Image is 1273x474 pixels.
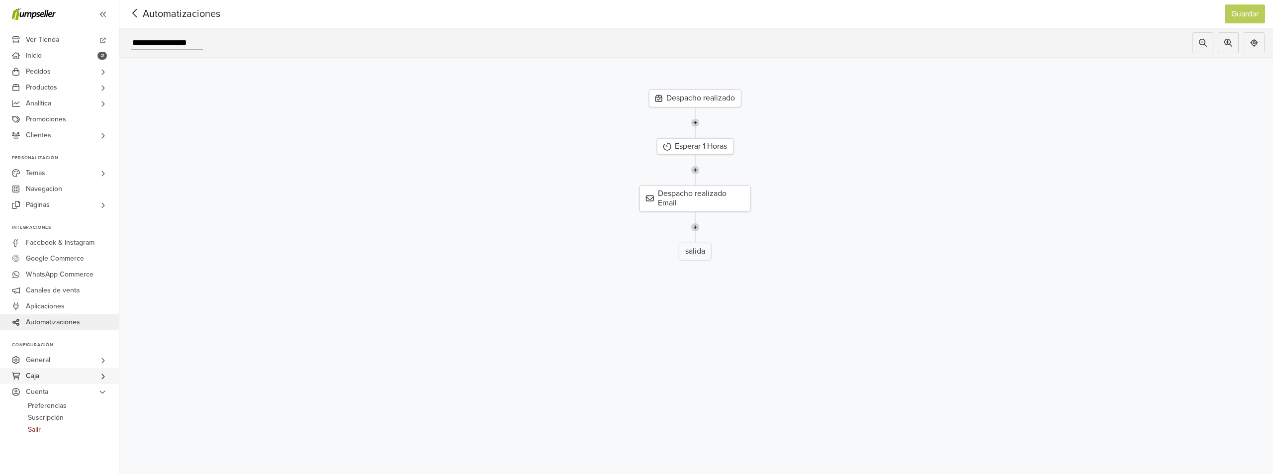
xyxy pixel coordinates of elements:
[28,424,41,436] span: Salir
[26,64,51,80] span: Pedidos
[26,352,50,368] span: General
[26,48,42,64] span: Inicio
[26,165,45,181] span: Temas
[691,211,699,242] img: line-7960e5f4d2b50ad2986e.svg
[26,251,84,267] span: Google Commerce
[26,267,93,283] span: WhatsApp Commerce
[691,107,699,138] img: line-7960e5f4d2b50ad2986e.svg
[26,368,39,384] span: Caja
[26,384,48,400] span: Cuenta
[1225,4,1265,23] button: Guardar
[12,225,119,231] p: Integraciones
[97,52,107,60] span: 2
[26,95,51,111] span: Analítica
[679,242,712,260] div: salida
[12,342,119,348] p: Configuración
[691,155,699,186] img: line-7960e5f4d2b50ad2986e.svg
[127,6,205,21] span: Automatizaciones
[26,298,65,314] span: Aplicaciones
[26,197,50,213] span: Páginas
[12,155,119,161] p: Personalización
[26,127,51,143] span: Clientes
[639,186,751,211] div: Despacho realizado Email
[28,400,67,412] span: Preferencias
[649,90,741,107] div: Despacho realizado
[26,111,66,127] span: Promociones
[26,235,94,251] span: Facebook & Instagram
[28,412,64,424] span: Suscripción
[26,283,80,298] span: Canales de venta
[656,138,733,155] div: Esperar 1 Horas
[26,80,57,95] span: Productos
[26,314,80,330] span: Automatizaciones
[26,32,59,48] span: Ver Tienda
[26,181,62,197] span: Navegacion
